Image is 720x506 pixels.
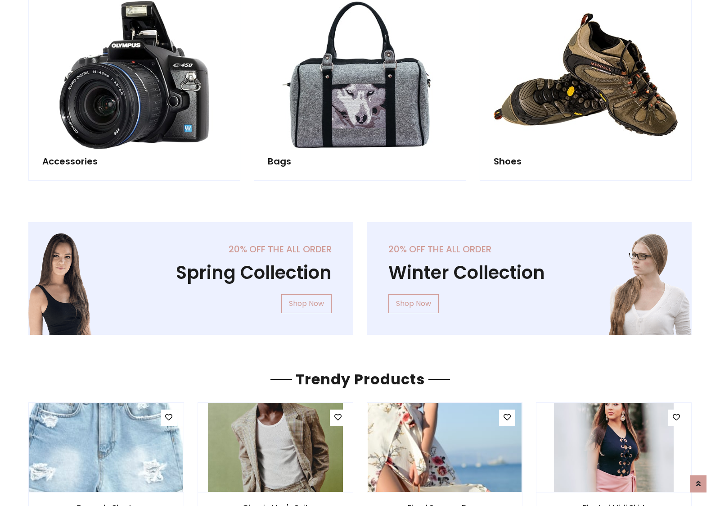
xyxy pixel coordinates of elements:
h5: 20% off the all order [388,244,670,255]
h5: 20% off the all order [50,244,332,255]
span: Trendy Products [292,369,428,389]
a: Shop Now [281,294,332,313]
h5: Bags [268,156,452,167]
h1: Spring Collection [50,262,332,283]
h5: Shoes [494,156,678,167]
h1: Winter Collection [388,262,670,283]
a: Shop Now [388,294,439,313]
h5: Accessories [42,156,226,167]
